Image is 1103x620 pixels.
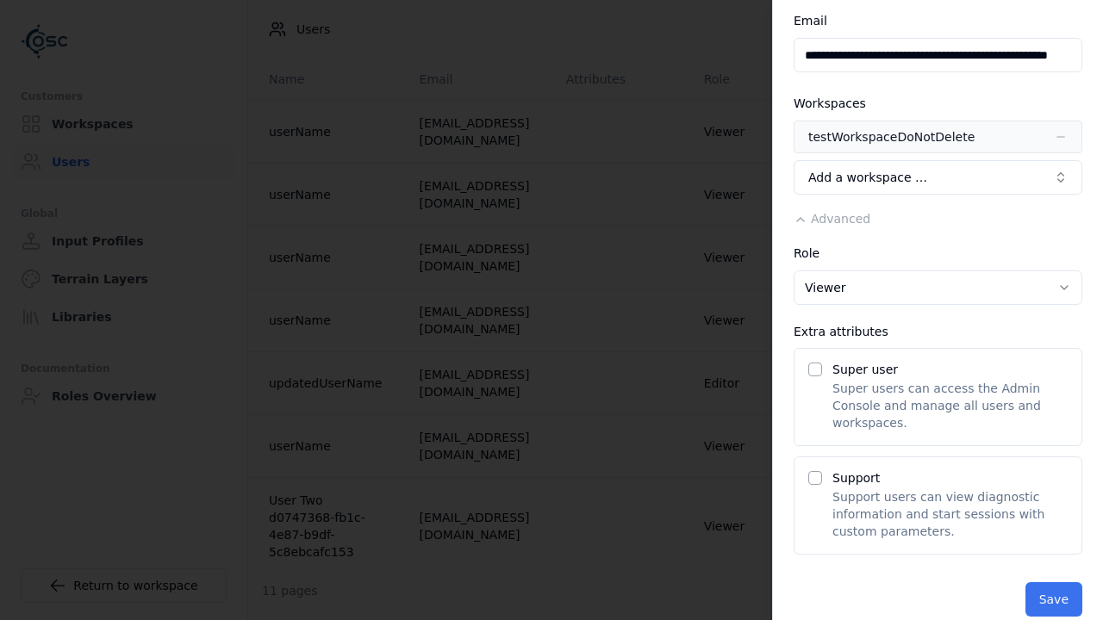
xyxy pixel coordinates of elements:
span: Add a workspace … [808,169,927,186]
div: Extra attributes [794,325,1082,338]
label: Role [794,246,819,260]
span: Advanced [811,212,870,226]
button: Save [1025,582,1082,617]
label: Support [832,471,880,485]
div: testWorkspaceDoNotDelete [808,128,975,146]
p: Super users can access the Admin Console and manage all users and workspaces. [832,380,1068,431]
label: Super user [832,363,898,376]
button: Advanced [794,210,870,227]
p: Support users can view diagnostic information and start sessions with custom parameters. [832,488,1068,540]
label: Workspaces [794,96,866,110]
label: Email [794,14,827,28]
